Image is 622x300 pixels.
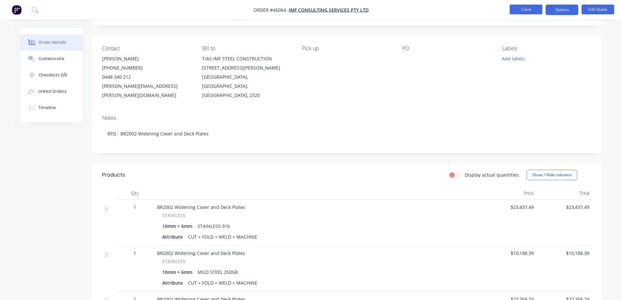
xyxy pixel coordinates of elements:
span: $10,188.39 [539,250,589,257]
div: Linked Orders [39,88,67,94]
div: Bill to [202,45,292,52]
div: CUT + FOLD + WELD + MACHINE [185,278,260,288]
a: IMF CONSULTING SERVICES Pty Ltd [289,7,369,13]
div: 0448 340 212 [102,72,192,82]
div: Qty [115,187,154,200]
span: 1 [134,204,136,211]
div: Attribute [162,278,185,288]
span: $23,437.49 [484,204,534,211]
div: [PHONE_NUMBER] [102,63,192,72]
div: Labels [502,45,592,52]
button: Show / Hide columns [527,170,577,180]
div: MILD STEEL 250GR [195,267,241,277]
div: Notes [102,115,592,121]
button: Linked Orders [21,83,83,100]
div: STAINLESS 316 [195,221,232,231]
div: Checklists 0/0 [39,72,67,78]
div: PO [402,45,492,52]
button: Collaborate [21,51,83,67]
div: Total [536,187,592,200]
div: [PERSON_NAME][EMAIL_ADDRESS][PERSON_NAME][DOMAIN_NAME] [102,82,192,100]
div: [PERSON_NAME] [102,54,192,63]
button: Add labels [499,54,529,63]
div: Order details [39,39,66,45]
button: Checklists 0/0 [21,67,83,83]
label: Display actual quantities [465,171,519,178]
div: T/AS IMF STEEL CONSTRUCTION [STREET_ADDRESS][PERSON_NAME][GEOGRAPHIC_DATA], [GEOGRAPHIC_DATA], [G... [202,54,292,100]
span: $23,437.49 [539,204,589,211]
button: Timeline [21,100,83,116]
button: Close [510,5,542,14]
span: STAINLESS [162,258,185,265]
div: Pick up [302,45,391,52]
div: 10mm + 6mm [162,267,195,277]
span: $10,188.39 [484,250,534,257]
div: [PERSON_NAME][PHONE_NUMBER]0448 340 212[PERSON_NAME][EMAIL_ADDRESS][PERSON_NAME][DOMAIN_NAME] [102,54,192,100]
div: Contact [102,45,192,52]
button: Edit Quote [582,5,614,14]
div: Products [102,171,125,179]
span: BR2002 Widening Cover and Deck Plates [157,204,245,210]
div: Attribute [162,232,185,242]
span: STAINLESS [162,212,185,219]
span: BR2002 Widening Cover and Deck Plates [157,250,245,256]
button: Order details [21,34,83,51]
img: Factory [12,5,22,15]
button: Options [546,5,578,15]
div: [GEOGRAPHIC_DATA], [GEOGRAPHIC_DATA], [GEOGRAPHIC_DATA], 2320 [202,72,292,100]
div: T/AS IMF STEEL CONSTRUCTION [STREET_ADDRESS][PERSON_NAME] [202,54,292,72]
div: Timeline [39,105,56,111]
span: 1 [134,250,136,257]
div: Price [481,187,536,200]
div: CUT + FOLD + WELD + MACHINE [185,232,260,242]
div: Collaborate [39,56,64,62]
div: 10mm + 6mm [162,221,195,231]
div: RFQ - BR2002 Widening Cover and Deck Plates [102,124,592,144]
span: Order #46064 - [253,7,289,13]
